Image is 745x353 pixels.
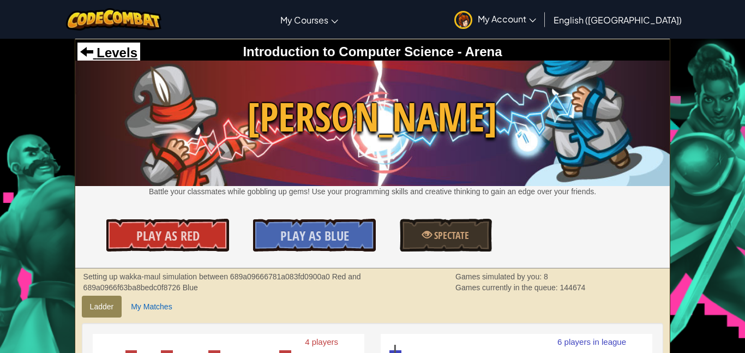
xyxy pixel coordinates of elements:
[554,14,682,26] span: English ([GEOGRAPHIC_DATA])
[75,61,670,186] img: Wakka Maul
[80,45,137,60] a: Levels
[83,272,361,292] strong: Setting up wakka-maul simulation between 689a09666781a083fd0900a0 Red and 689a0966f63ba8bedc0f872...
[455,283,560,292] span: Games currently in the queue:
[454,44,502,59] span: - Arena
[400,219,491,252] a: Spectate
[280,227,349,244] span: Play As Blue
[557,337,626,346] text: 6 players in league
[136,227,200,244] span: Play As Red
[243,44,454,59] span: Introduction to Computer Science
[478,13,536,25] span: My Account
[560,283,586,292] span: 144674
[275,5,344,34] a: My Courses
[455,272,544,281] span: Games simulated by you:
[75,186,670,197] p: Battle your classmates while gobbling up gems! Use your programming skills and creative thinking ...
[123,296,180,318] a: My Matches
[449,2,542,37] a: My Account
[544,272,548,281] span: 8
[305,337,338,346] text: 4 players
[75,89,670,145] span: [PERSON_NAME]
[66,8,161,31] img: CodeCombat logo
[432,229,469,242] span: Spectate
[82,296,122,318] a: Ladder
[93,45,137,60] span: Levels
[454,11,472,29] img: avatar
[548,5,687,34] a: English ([GEOGRAPHIC_DATA])
[280,14,328,26] span: My Courses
